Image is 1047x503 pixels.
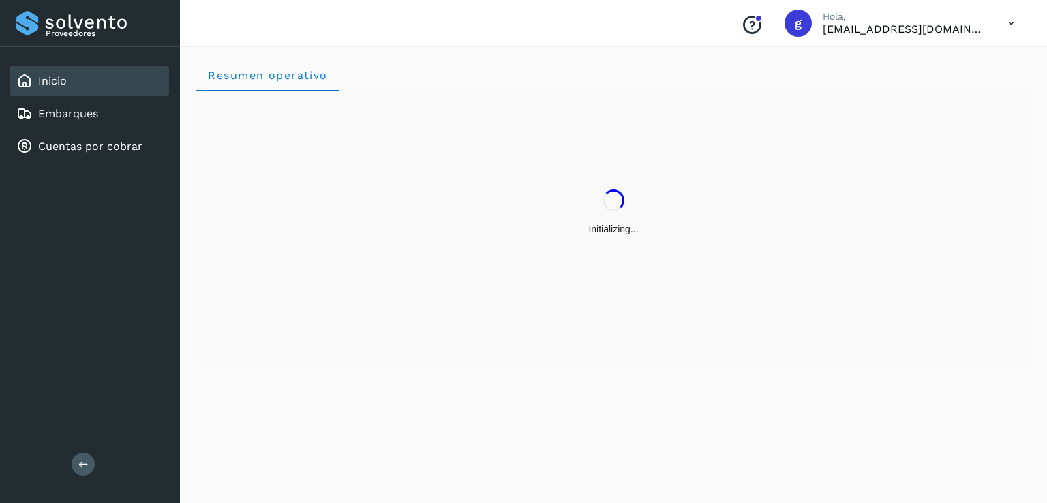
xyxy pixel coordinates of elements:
p: Hola, [823,11,986,22]
span: Resumen operativo [207,69,328,82]
div: Inicio [10,66,169,96]
a: Cuentas por cobrar [38,140,142,153]
p: gzamora@tyaasa.mx [823,22,986,35]
div: Cuentas por cobrar [10,132,169,162]
p: Proveedores [46,29,164,38]
div: Embarques [10,99,169,129]
a: Embarques [38,107,98,120]
a: Inicio [38,74,67,87]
